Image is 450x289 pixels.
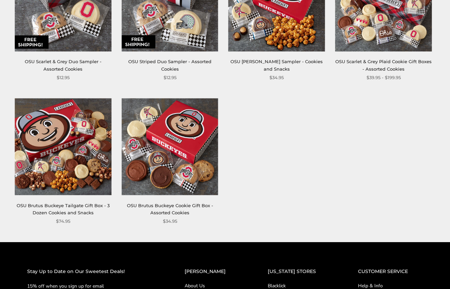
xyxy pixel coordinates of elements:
a: OSU [PERSON_NAME] Sampler - Cookies and Snacks [230,59,323,71]
span: $34.95 [163,218,177,225]
span: $12.95 [164,74,176,81]
span: $74.95 [56,218,70,225]
img: OSU Brutus Buckeye Cookie Gift Box - Assorted Cookies [121,98,218,195]
span: $34.95 [269,74,284,81]
span: $39.95 - $199.95 [367,74,401,81]
img: OSU Brutus Buckeye Tailgate Gift Box - 3 Dozen Cookies and Snacks [15,98,111,195]
a: OSU Striped Duo Sampler - Assorted Cookies [128,59,211,71]
a: OSU Scarlet & Grey Plaid Cookie Gift Boxes - Assorted Cookies [335,59,432,71]
h2: [US_STATE] STORES [268,268,331,275]
a: OSU Scarlet & Grey Duo Sampler - Assorted Cookies [25,59,101,71]
a: OSU Brutus Buckeye Cookie Gift Box - Assorted Cookies [127,203,213,215]
h2: CUSTOMER SERVICE [358,268,423,275]
h2: Stay Up to Date on Our Sweetest Deals! [27,268,157,275]
iframe: Sign Up via Text for Offers [5,263,70,284]
span: $12.95 [57,74,70,81]
a: OSU Brutus Buckeye Tailgate Gift Box - 3 Dozen Cookies and Snacks [17,203,110,215]
h2: [PERSON_NAME] [185,268,241,275]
